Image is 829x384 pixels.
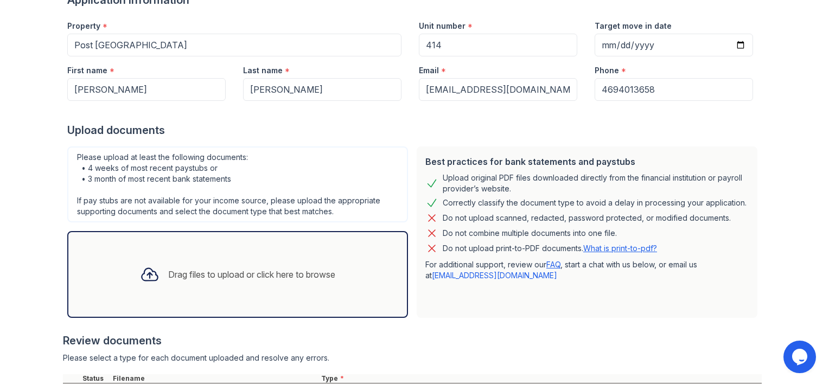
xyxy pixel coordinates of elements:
div: Status [80,374,111,383]
a: What is print-to-pdf? [583,244,657,253]
a: [EMAIL_ADDRESS][DOMAIN_NAME] [432,271,557,280]
div: Review documents [63,333,762,348]
div: Filename [111,374,319,383]
p: Do not upload print-to-PDF documents. [443,243,657,254]
label: Phone [595,65,619,76]
div: Upload original PDF files downloaded directly from the financial institution or payroll provider’... [443,172,749,194]
label: First name [67,65,107,76]
iframe: chat widget [783,341,818,373]
label: Unit number [419,21,465,31]
div: Do not upload scanned, redacted, password protected, or modified documents. [443,212,731,225]
label: Target move in date [595,21,672,31]
div: Please upload at least the following documents: • 4 weeks of most recent paystubs or • 3 month of... [67,146,408,222]
a: FAQ [546,260,560,269]
label: Property [67,21,100,31]
div: Drag files to upload or click here to browse [168,268,335,281]
div: Type [319,374,762,383]
div: Upload documents [67,123,762,138]
div: Correctly classify the document type to avoid a delay in processing your application. [443,196,747,209]
p: For additional support, review our , start a chat with us below, or email us at [425,259,749,281]
div: Best practices for bank statements and paystubs [425,155,749,168]
div: Do not combine multiple documents into one file. [443,227,617,240]
div: Please select a type for each document uploaded and resolve any errors. [63,353,762,363]
label: Last name [243,65,283,76]
label: Email [419,65,439,76]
